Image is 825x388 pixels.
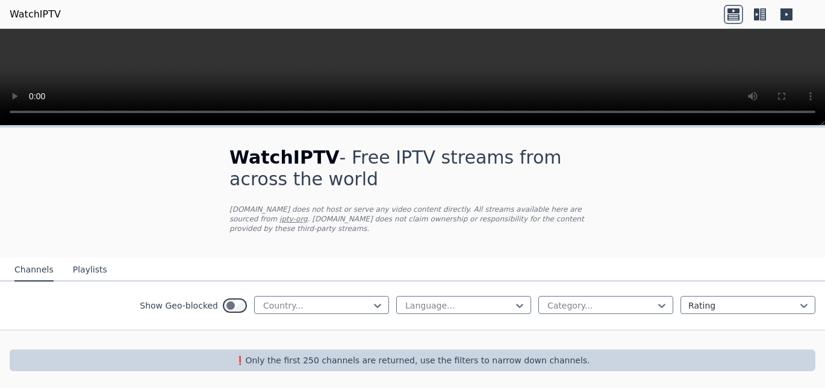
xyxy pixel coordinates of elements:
[229,205,596,233] p: [DOMAIN_NAME] does not host or serve any video content directly. All streams available here are s...
[10,7,61,22] a: WatchIPTV
[73,259,107,282] button: Playlists
[140,300,218,312] label: Show Geo-blocked
[229,147,340,168] span: WatchIPTV
[14,354,811,366] p: ❗️Only the first 250 channels are returned, use the filters to narrow down channels.
[229,147,596,190] h1: - Free IPTV streams from across the world
[14,259,54,282] button: Channels
[279,215,308,223] a: iptv-org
